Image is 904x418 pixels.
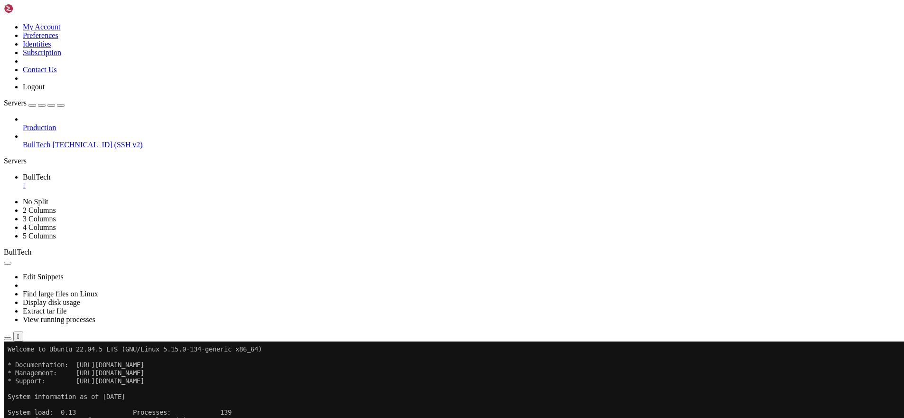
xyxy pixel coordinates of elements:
span: Servers [4,99,27,107]
a: BullTech [23,173,900,190]
a: Identities [23,40,51,48]
a: 4 Columns [23,223,56,231]
x-row: 6 additional security updates can be applied with ESM Apps. [4,170,780,178]
a: Preferences [23,31,58,39]
a: View running processes [23,315,95,323]
x-row: Swap usage: 0% IPv4 address for eth0: [TECHNICAL_ID] [4,91,780,99]
x-row: * Management: [URL][DOMAIN_NAME] [4,28,780,36]
a: 5 Columns [23,232,56,240]
x-row: Memory usage: 37% IPv4 address for eth0: [TECHNICAL_ID] [4,83,780,91]
x-row: System information as of [DATE] [4,51,780,59]
a: No Split [23,198,48,206]
a: 3 Columns [23,215,56,223]
x-row: The list of available updates is more than a week old. [4,201,780,209]
a: Logout [23,83,45,91]
a: Production [23,123,900,132]
x-row: Last login: [DATE] from [TECHNICAL_ID] [4,256,780,265]
a: 2 Columns [23,206,56,214]
span: Production [23,123,56,132]
a: Subscription [23,48,61,57]
span: BullTech [23,173,50,181]
a: Edit Snippets [23,273,64,281]
div:  [17,333,19,340]
x-row: *** System restart required *** [4,248,780,256]
span: BullTech [4,248,31,256]
a: Servers [4,99,65,107]
a: Contact Us [23,66,57,74]
a: Extract tar file [23,307,66,315]
x-row: * Documentation: [URL][DOMAIN_NAME] [4,19,780,28]
x-row: Run 'do-release-upgrade' to upgrade to it. [4,225,780,233]
li: BullTech [TECHNICAL_ID] (SSH v2) [23,132,900,149]
x-row: To check for new updates run: sudo apt update [4,209,780,217]
x-row: => / is using 95.1% of 24.05GB [4,106,780,114]
a: Display disk usage [23,298,80,306]
x-row: Expanded Security Maintenance for Applications is not enabled. [4,122,780,130]
div: (17, 33) [72,265,75,273]
x-row: btmx@BullTech:~$ [4,265,780,273]
span: [TECHNICAL_ID] (SSH v2) [52,141,142,149]
x-row: To see these additional updates run: apt list --upgradable [4,154,780,162]
a:  [23,181,900,190]
a: My Account [23,23,61,31]
x-row: * Support: [URL][DOMAIN_NAME] [4,36,780,44]
img: Shellngn [4,4,58,13]
div: Servers [4,157,900,165]
a: BullTech [TECHNICAL_ID] (SSH v2) [23,141,900,149]
x-row: Usage of /: 95.1% of 24.05GB Users logged in: 0 [4,75,780,83]
x-row: 19 of these updates are standard security updates. [4,146,780,154]
a: Find large files on Linux [23,290,98,298]
span: BullTech [23,141,50,149]
button:  [13,332,23,342]
li: Production [23,115,900,132]
x-row: New release '24.04.3 LTS' available. [4,217,780,225]
x-row: System load: 0.13 Processes: 139 [4,67,780,75]
x-row: 61 updates can be applied immediately. [4,138,780,146]
x-row: Welcome to Ubuntu 22.04.5 LTS (GNU/Linux 5.15.0-134-generic x86_64) [4,4,780,12]
x-row: Learn more about enabling ESM Apps service at [URL][DOMAIN_NAME] [4,178,780,186]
